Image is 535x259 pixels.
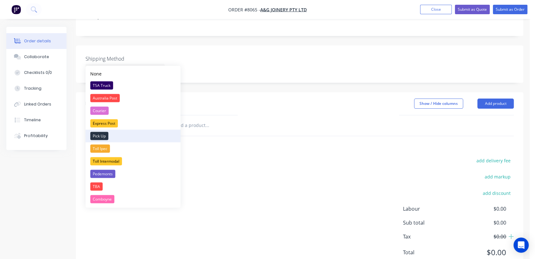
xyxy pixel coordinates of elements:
span: $0.00 [459,233,506,240]
button: add delivery fee [473,156,514,165]
button: Checklists 0/0 [6,65,66,81]
span: Sub total [403,219,459,226]
button: Profitability [6,128,66,144]
button: TSA Truck [85,79,180,92]
button: Linked Orders [6,96,66,112]
img: Factory [11,5,21,14]
button: Pedemonts [85,167,180,180]
div: Collaborate [24,54,49,60]
div: Toll Ipec [90,144,110,153]
span: Total [403,249,459,256]
div: TSA Truck [90,81,113,89]
button: add discount [479,189,514,197]
button: add markup [481,172,514,181]
button: Show / Hide columns [414,99,463,109]
button: Submit as Quote [455,5,490,14]
button: Timeline [6,112,66,128]
div: None [90,70,102,77]
label: Shipping Method [85,55,165,63]
button: Order details [6,33,66,49]
span: $0.00 [459,219,506,226]
button: Australia Post [85,92,180,104]
button: Courier [85,104,180,117]
div: Courier [90,106,109,115]
div: Timeline [24,117,41,123]
span: $0.00 [459,205,506,213]
div: TBA [90,182,103,190]
button: Express Post [85,117,180,129]
button: Toll Ipec [85,142,180,155]
div: Australia Post [90,94,120,102]
span: Tax [403,233,459,240]
div: Linked Orders [24,101,51,107]
button: Tracking [6,81,66,96]
button: Submit as Order [493,5,527,14]
button: Close [420,5,452,14]
button: Toll Intermodal [85,155,180,167]
span: Order #8065 - [228,7,260,13]
button: Comboyne [85,193,180,205]
button: Pick Up [85,129,180,142]
div: Pick Up [90,132,108,140]
a: A&G Joinery Pty Ltd [260,7,307,13]
div: Toll Intermodal [90,157,122,165]
span: $0.00 [459,247,506,258]
button: TBA [85,180,180,193]
div: Tracking [24,86,41,91]
div: Open Intercom Messenger [513,238,529,253]
span: Labour [403,205,459,213]
button: None [85,68,180,79]
div: Select... [85,64,165,73]
input: Start typing to add a product... [144,119,270,132]
button: Add product [477,99,514,109]
button: Collaborate [6,49,66,65]
div: Comboyne [90,195,114,203]
div: Profitability [24,133,48,139]
div: Pedemonts [90,170,115,178]
div: Order details [24,38,51,44]
div: Express Post [90,119,118,127]
div: Checklists 0/0 [24,70,52,75]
